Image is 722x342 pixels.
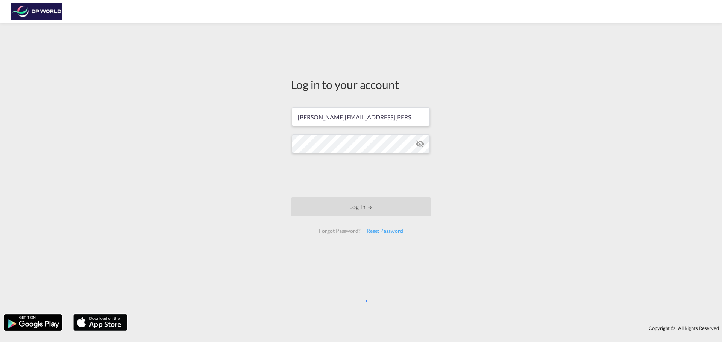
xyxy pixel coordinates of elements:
iframe: To enrich screen reader interactions, please activate Accessibility in Grammarly extension settings [304,161,418,190]
div: Reset Password [364,224,406,238]
img: c08ca190194411f088ed0f3ba295208c.png [11,3,62,20]
img: apple.png [73,313,128,331]
div: Log in to your account [291,77,431,92]
div: Copyright © . All Rights Reserved [131,322,722,334]
input: Enter email/phone number [292,107,430,126]
button: LOGIN [291,197,431,216]
md-icon: icon-eye-off [416,139,425,148]
img: google.png [3,313,63,331]
div: Forgot Password? [316,224,363,238]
